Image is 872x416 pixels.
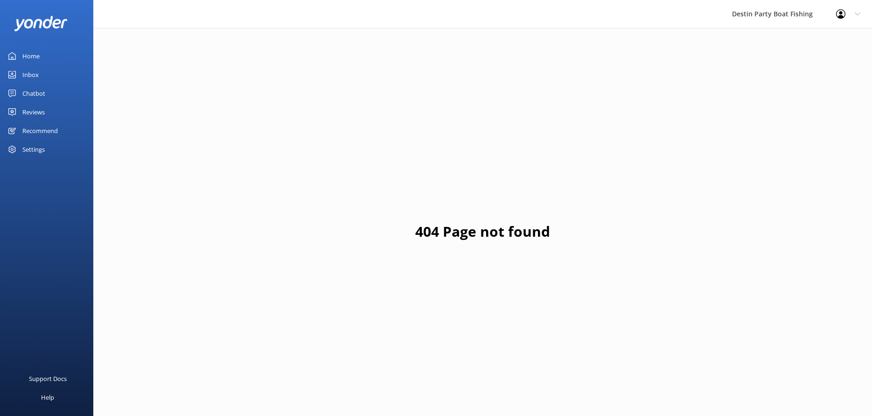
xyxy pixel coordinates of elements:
[22,47,40,65] div: Home
[22,103,45,121] div: Reviews
[29,369,67,388] div: Support Docs
[14,16,68,31] img: yonder-white-logo.png
[22,84,45,103] div: Chatbot
[22,65,39,84] div: Inbox
[22,121,58,140] div: Recommend
[41,388,54,407] div: Help
[415,220,550,243] h1: 404 Page not found
[22,140,45,159] div: Settings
